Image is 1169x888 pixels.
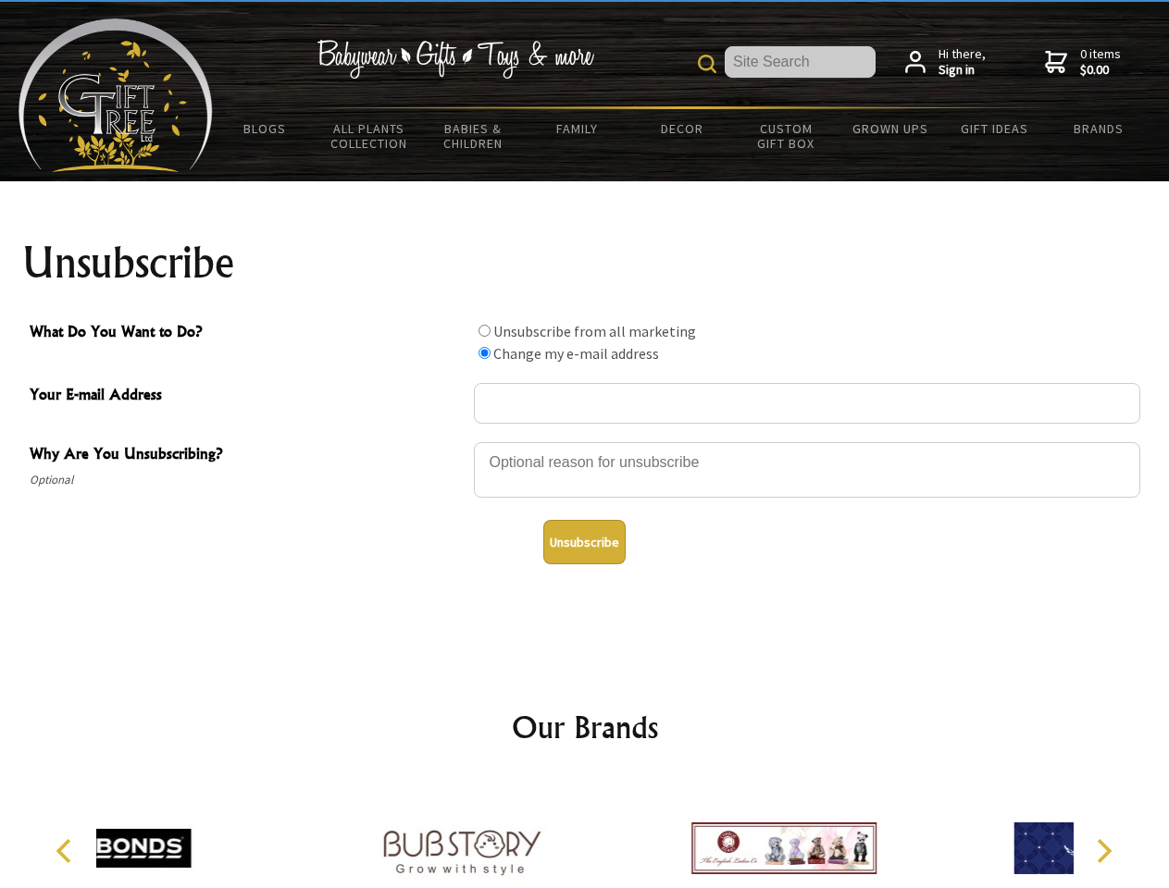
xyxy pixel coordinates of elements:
[46,831,87,871] button: Previous
[543,520,626,564] button: Unsubscribe
[421,109,526,163] a: Babies & Children
[19,18,213,172] img: Babyware - Gifts - Toys and more...
[493,344,659,363] label: Change my e-mail address
[1080,45,1121,79] span: 0 items
[1083,831,1124,871] button: Next
[317,40,594,79] img: Babywear - Gifts - Toys & more
[939,46,986,79] span: Hi there,
[493,322,696,340] label: Unsubscribe from all marketing
[37,705,1133,749] h2: Our Brands
[1047,109,1151,148] a: Brands
[317,109,422,163] a: All Plants Collection
[474,383,1140,424] input: Your E-mail Address
[526,109,630,148] a: Family
[734,109,839,163] a: Custom Gift Box
[474,442,1140,498] textarea: Why Are You Unsubscribing?
[213,109,317,148] a: BLOGS
[939,62,986,79] strong: Sign in
[1080,62,1121,79] strong: $0.00
[30,320,465,347] span: What Do You Want to Do?
[942,109,1047,148] a: Gift Ideas
[22,240,1148,285] h1: Unsubscribe
[479,325,491,337] input: What Do You Want to Do?
[1045,46,1121,79] a: 0 items$0.00
[30,442,465,469] span: Why Are You Unsubscribing?
[30,469,465,491] span: Optional
[838,109,942,148] a: Grown Ups
[905,46,986,79] a: Hi there,Sign in
[725,46,876,78] input: Site Search
[698,55,716,73] img: product search
[30,383,465,410] span: Your E-mail Address
[479,347,491,359] input: What Do You Want to Do?
[629,109,734,148] a: Decor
